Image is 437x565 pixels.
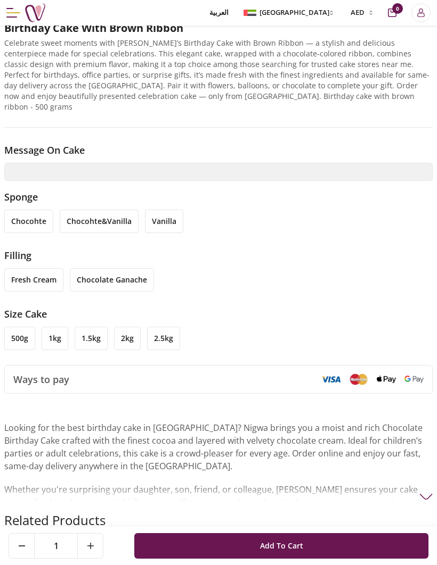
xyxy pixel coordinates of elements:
span: Add To Cart [260,536,303,555]
img: Mastercard [349,373,368,385]
h2: Birthday cake with brown ribbon [4,21,433,36]
button: Add To Cart [134,533,428,559]
span: 0 [392,3,403,14]
span: العربية [209,7,229,18]
img: Visa [321,376,341,383]
span: AED [351,7,365,18]
img: Google Pay [404,376,424,383]
li: chocohte [4,210,53,233]
li: chocohte&vanilla [60,210,139,233]
button: [GEOGRAPHIC_DATA] [241,7,338,18]
li: 2.5kg [147,327,180,350]
h3: Message on cake [4,143,433,157]
p: Celebrate sweet moments with [PERSON_NAME]’s Birthday Cake with Brown Ribbon — a stylish and deli... [4,38,433,112]
button: AED [344,7,377,18]
li: chocolate ganache [70,268,154,292]
img: Arabic_dztd3n.png [244,10,256,16]
button: Login [411,3,431,22]
img: Apple Pay [377,376,396,384]
p: Whether you're surprising your daughter, son, friend, or colleague, [PERSON_NAME] ensures your ca... [4,483,433,509]
li: fresh cream [4,268,63,292]
li: 1kg [42,327,68,350]
p: Looking for the best birthday cake in [GEOGRAPHIC_DATA]? Nigwa brings you a moist and rich Chocol... [4,421,433,472]
span: 1 [35,534,77,558]
li: 2kg [114,327,141,350]
li: 500g [4,327,35,350]
h3: Size cake [4,306,433,321]
span: Ways to pay [13,372,69,387]
span: [GEOGRAPHIC_DATA] [260,7,329,18]
h2: Related Products [4,512,106,529]
li: vanilla [145,210,183,233]
h3: filling [4,248,433,263]
h3: Sponge [4,189,433,204]
li: 1.5kg [75,327,108,350]
img: arrow [419,490,433,503]
button: cart-button [388,9,396,17]
img: Nigwa-uae-gifts [25,2,46,23]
